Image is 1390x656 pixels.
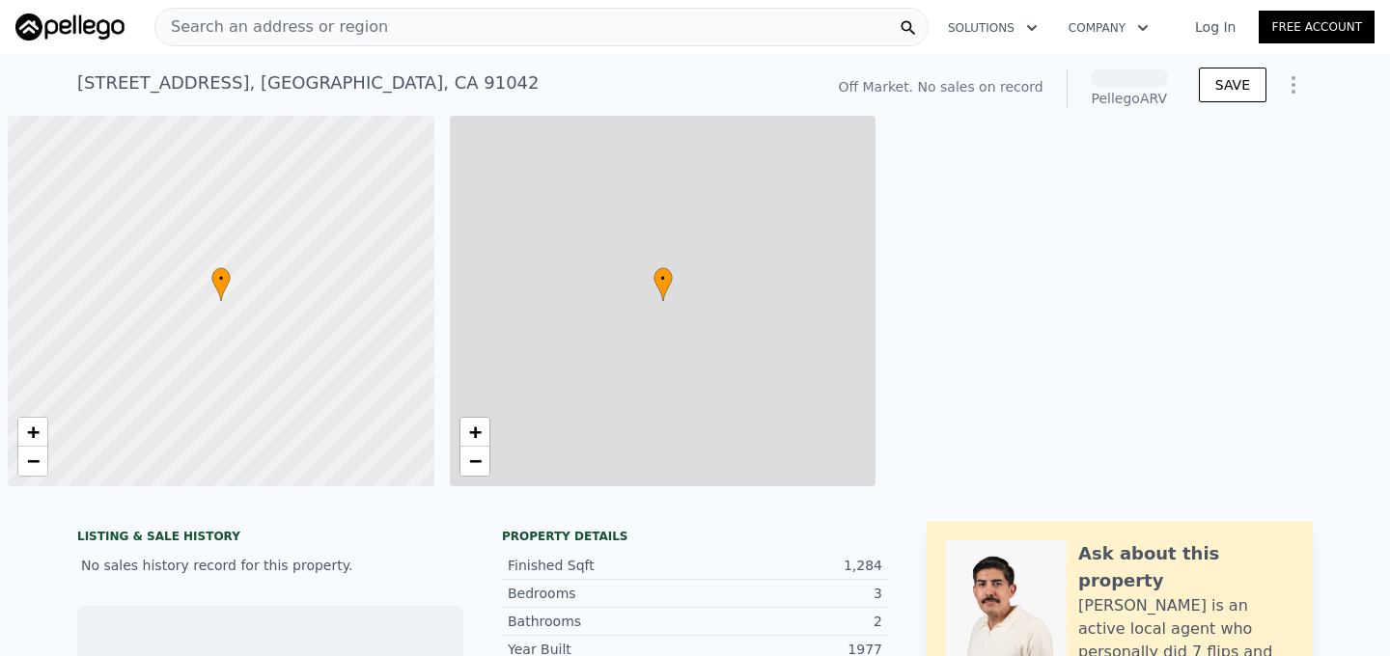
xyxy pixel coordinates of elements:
[1199,68,1266,102] button: SAVE
[932,11,1053,45] button: Solutions
[695,612,882,631] div: 2
[27,449,40,473] span: −
[1274,66,1313,104] button: Show Options
[1078,540,1293,594] div: Ask about this property
[77,529,463,548] div: LISTING & SALE HISTORY
[502,529,888,544] div: Property details
[460,418,489,447] a: Zoom in
[695,556,882,575] div: 1,284
[653,270,673,287] span: •
[27,420,40,444] span: +
[695,584,882,603] div: 3
[468,449,481,473] span: −
[18,418,47,447] a: Zoom in
[211,267,231,301] div: •
[18,447,47,476] a: Zoom out
[508,612,695,631] div: Bathrooms
[1053,11,1164,45] button: Company
[211,270,231,287] span: •
[838,77,1042,96] div: Off Market. No sales on record
[508,584,695,603] div: Bedrooms
[77,548,463,583] div: No sales history record for this property.
[1259,11,1375,43] a: Free Account
[77,69,540,96] div: [STREET_ADDRESS] , [GEOGRAPHIC_DATA] , CA 91042
[460,447,489,476] a: Zoom out
[508,556,695,575] div: Finished Sqft
[468,420,481,444] span: +
[1091,89,1168,108] div: Pellego ARV
[653,267,673,301] div: •
[155,15,388,39] span: Search an address or region
[1172,17,1259,37] a: Log In
[15,14,125,41] img: Pellego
